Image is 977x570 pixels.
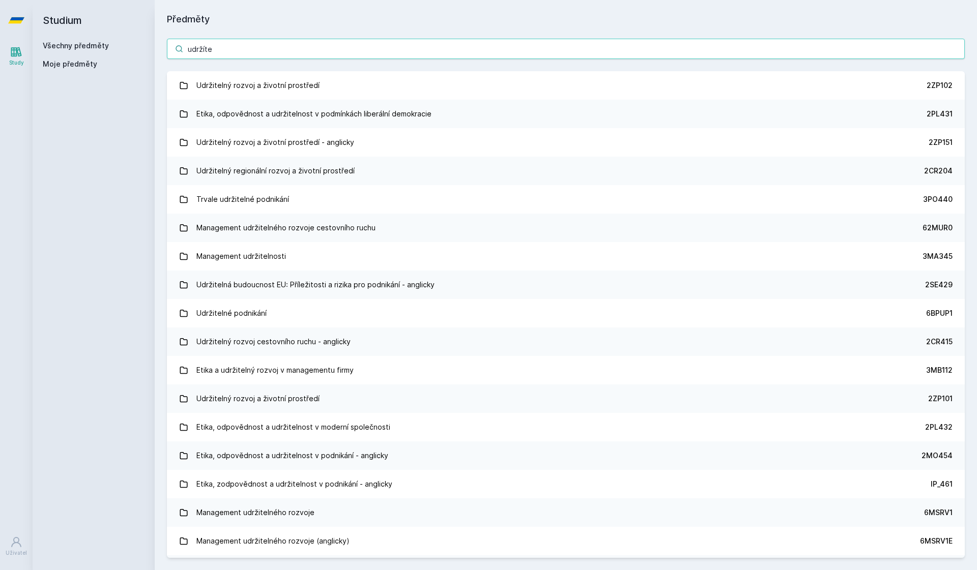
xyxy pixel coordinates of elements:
a: Management udržitelného rozvoje cestovního ruchu 62MUR0 [167,214,965,242]
a: Udržitelný rozvoj a životní prostředí 2ZP102 [167,71,965,100]
div: 2PL432 [925,422,953,432]
div: Study [9,59,24,67]
div: Management udržitelného rozvoje [196,502,314,523]
div: Udržitelný rozvoj a životní prostředí - anglicky [196,132,354,153]
div: Udržitelný rozvoj a životní prostředí [196,388,320,409]
div: Etika, zodpovědnost a udržitelnost v podnikání - anglicky [196,474,392,494]
div: 62MUR0 [923,223,953,233]
div: 2MO454 [922,451,953,461]
div: IP_461 [931,479,953,489]
a: Trvale udržitelné podnikání 3PO440 [167,185,965,214]
a: Management udržitelného rozvoje 6MSRV1 [167,498,965,527]
a: Udržitelná budoucnost EU: Příležitosti a rizika pro podnikání - anglicky 2SE429 [167,271,965,299]
a: Udržitelný rozvoj a životní prostředí 2ZP101 [167,384,965,413]
div: Uživatel [6,549,27,557]
a: Management udržitelného rozvoje (anglicky) 6MSRV1E [167,527,965,555]
div: Etika, odpovědnost a udržitelnost v podmínkách liberální demokracie [196,104,432,124]
div: 2SE429 [925,280,953,290]
div: Etika, odpovědnost a udržitelnost v podnikání - anglicky [196,445,388,466]
div: 3PO440 [923,194,953,204]
a: Etika, zodpovědnost a udržitelnost v podnikání - anglicky IP_461 [167,470,965,498]
a: Udržitelný rozvoj cestovního ruchu - anglicky 2CR415 [167,327,965,356]
a: Etika, odpovědnost a udržitelnost v podnikání - anglicky 2MO454 [167,441,965,470]
div: Management udržitelného rozvoje cestovního ruchu [196,218,376,238]
a: Etika, odpovědnost a udržitelnost v podmínkách liberální demokracie 2PL431 [167,100,965,128]
div: 2CR204 [924,166,953,176]
h1: Předměty [167,12,965,26]
a: Uživatel [2,531,31,562]
div: Udržitelný rozvoj a životní prostředí [196,75,320,96]
div: Management udržitelnosti [196,246,286,266]
div: Etika, odpovědnost a udržitelnost v moderní společnosti [196,417,390,437]
a: Všechny předměty [43,41,109,50]
div: 2PL431 [927,109,953,119]
div: 3MA345 [923,251,953,261]
a: Management udržitelnosti 3MA345 [167,242,965,271]
div: 2CR415 [926,337,953,347]
div: Udržitelná budoucnost EU: Příležitosti a rizika pro podnikání - anglicky [196,275,435,295]
div: 6MSRV1E [920,536,953,546]
a: Udržitelný rozvoj a životní prostředí - anglicky 2ZP151 [167,128,965,157]
div: 3MB112 [926,365,953,375]
a: Etika, odpovědnost a udržitelnost v moderní společnosti 2PL432 [167,413,965,441]
a: Udržitelný regionální rozvoj a životní prostředí 2CR204 [167,157,965,185]
div: 2ZP151 [929,137,953,147]
div: 6MSRV1 [924,507,953,518]
div: Management udržitelného rozvoje (anglicky) [196,531,350,551]
div: Udržitelný rozvoj cestovního ruchu - anglicky [196,332,351,352]
div: Udržitelný regionální rozvoj a životní prostředí [196,161,355,181]
input: Název nebo ident předmětu… [167,39,965,59]
div: Etika a udržitelný rozvoj v managementu firmy [196,360,354,380]
a: Study [2,41,31,72]
a: Etika a udržitelný rozvoj v managementu firmy 3MB112 [167,356,965,384]
a: Udržitelné podnikání 6BPUP1 [167,299,965,327]
div: 6BPUP1 [926,308,953,318]
span: Moje předměty [43,59,97,69]
div: 2ZP102 [927,80,953,91]
div: Udržitelné podnikání [196,303,267,323]
div: Trvale udržitelné podnikání [196,189,289,209]
div: 2ZP101 [928,394,953,404]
